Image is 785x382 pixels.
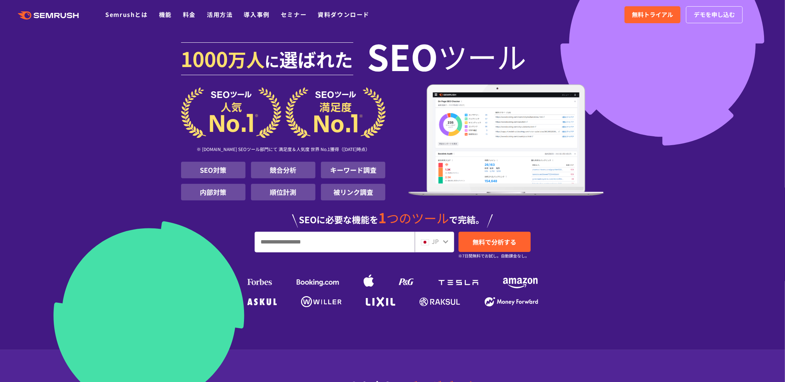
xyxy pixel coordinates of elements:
[228,46,265,72] span: 万人
[181,203,604,228] div: SEOに必要な機能を
[632,10,673,20] span: 無料トライアル
[255,232,414,252] input: URL、キーワードを入力してください
[449,213,484,226] span: で完結。
[459,252,530,259] small: ※7日間無料でお試し。自動課金なし。
[694,10,735,20] span: デモを申し込む
[181,184,245,200] li: 内部対策
[181,138,386,162] div: ※ [DOMAIN_NAME] SEOツール部門にて 満足度＆人気度 世界 No.1獲得（[DATE]時点）
[105,10,148,19] a: Semrushとは
[280,46,353,72] span: 選ばれた
[473,237,516,246] span: 無料で分析する
[321,184,385,200] li: 被リンク調査
[265,50,280,71] span: に
[183,10,196,19] a: 料金
[438,41,527,71] span: ツール
[318,10,369,19] a: 資料ダウンロード
[181,162,245,178] li: SEO対策
[625,6,680,23] a: 無料トライアル
[378,207,386,227] span: 1
[386,209,449,227] span: つのツール
[181,43,228,73] span: 1000
[281,10,307,19] a: セミナー
[686,6,743,23] a: デモを申し込む
[367,41,438,71] span: SEO
[244,10,270,19] a: 導入事例
[207,10,233,19] a: 活用方法
[251,162,315,178] li: 競合分析
[251,184,315,200] li: 順位計測
[159,10,172,19] a: 機能
[459,232,531,252] a: 無料で分析する
[321,162,385,178] li: キーワード調査
[432,237,439,246] span: JP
